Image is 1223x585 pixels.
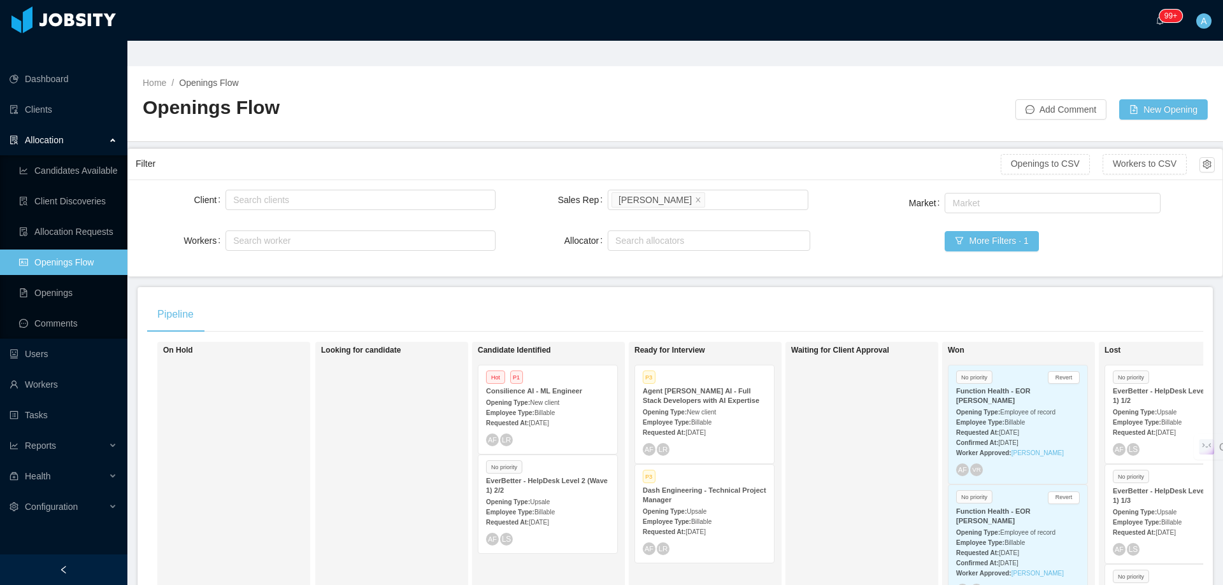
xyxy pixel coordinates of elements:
[948,346,1126,355] h1: Won
[956,409,1000,416] strong: Opening Type:
[945,231,1038,251] button: icon: filterMore Filters · 1
[233,234,476,247] div: Search worker
[643,429,685,436] strong: Requested At:
[643,409,687,416] strong: Opening Type:
[691,419,712,426] span: Billable
[643,518,691,525] strong: Employee Type:
[659,544,668,553] span: LR
[229,233,236,248] input: Workers
[19,158,117,183] a: icon: line-chartCandidates Available
[1113,429,1155,436] strong: Requested At:
[1048,491,1080,504] button: Revert
[791,346,969,355] h1: Waiting for Client Approval
[1115,546,1124,553] span: AF
[510,370,523,384] span: P1
[564,236,608,246] label: Allocator
[502,535,511,543] span: LS
[645,545,654,553] span: AF
[611,233,619,248] input: Allocator
[1113,509,1157,516] strong: Opening Type:
[194,195,225,205] label: Client
[1012,570,1064,577] a: [PERSON_NAME]
[952,197,1147,209] div: Market
[502,435,511,444] span: LR
[486,409,534,416] strong: Employee Type:
[643,486,766,504] strong: Dash Engineering - Technical Project Manager
[1005,419,1025,426] span: Billable
[1129,446,1138,454] span: LS
[643,419,691,426] strong: Employee Type:
[10,502,18,511] i: icon: setting
[179,78,238,88] span: Openings Flow
[25,502,78,512] span: Configuration
[999,429,1019,436] span: [DATE]
[1155,529,1175,536] span: [DATE]
[956,387,1031,404] strong: Function Health - EOR [PERSON_NAME]
[136,152,1001,176] div: Filter
[956,370,992,384] span: No priority
[478,346,656,355] h1: Candidate Identified
[1161,519,1182,526] span: Billable
[19,219,117,244] a: icon: file-doneAllocation Requests
[1000,529,1055,536] span: Employee of record
[687,409,716,416] span: New client
[687,508,706,515] span: Upsale
[958,466,967,474] span: AF
[486,387,582,395] strong: Consilience AI - ML Engineer
[10,441,18,450] i: icon: line-chart
[956,529,1000,536] strong: Opening Type:
[948,195,955,211] input: Market
[530,399,559,406] span: New client
[229,192,236,208] input: Client
[1119,99,1208,120] button: icon: file-addNew Opening
[1015,99,1106,120] button: icon: messageAdd Comment
[956,560,998,567] strong: Confirmed At:
[643,528,685,535] strong: Requested At:
[486,460,522,474] span: No priority
[1115,446,1124,453] span: AF
[171,78,174,88] span: /
[685,429,705,436] span: [DATE]
[643,370,655,384] span: P3
[10,341,117,367] a: icon: robotUsers
[59,565,68,574] i: icon: left
[643,387,759,404] strong: Agent [PERSON_NAME] AI - Full Stack Developers with AI Expertise
[956,507,1031,525] strong: Function Health - EOR [PERSON_NAME]
[488,535,497,543] span: AF
[19,188,117,214] a: icon: file-searchClient Discoveries
[1161,419,1182,426] span: Billable
[25,441,56,451] span: Reports
[909,198,945,208] label: Market
[619,193,692,207] div: [PERSON_NAME]
[10,136,18,144] i: icon: solution
[19,311,117,336] a: icon: messageComments
[486,509,534,516] strong: Employee Type:
[956,490,992,504] span: No priority
[999,549,1019,556] span: [DATE]
[486,419,529,426] strong: Requested At:
[643,508,687,515] strong: Opening Type:
[643,470,655,483] span: P3
[558,195,608,205] label: Sales Rep
[147,297,204,332] div: Pipeline
[998,439,1018,446] span: [DATE]
[972,467,981,474] span: VR
[486,519,529,526] strong: Requested At:
[1157,509,1177,516] span: Upsale
[486,399,530,406] strong: Opening Type:
[1201,13,1206,29] span: A
[163,346,341,355] h1: On Hold
[1113,409,1157,416] strong: Opening Type:
[685,528,705,535] span: [DATE]
[10,97,117,122] a: icon: auditClients
[486,477,608,494] strong: EverBetter - HelpDesk Level 2 (Wave 1) 2/2
[1113,470,1149,483] span: No priority
[1157,409,1177,416] span: Upsale
[183,236,225,246] label: Workers
[1012,449,1064,456] a: [PERSON_NAME]
[10,402,117,428] a: icon: profileTasks
[233,194,482,206] div: Search clients
[1001,154,1090,174] button: Openings to CSV
[529,419,548,426] span: [DATE]
[659,445,668,453] span: LR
